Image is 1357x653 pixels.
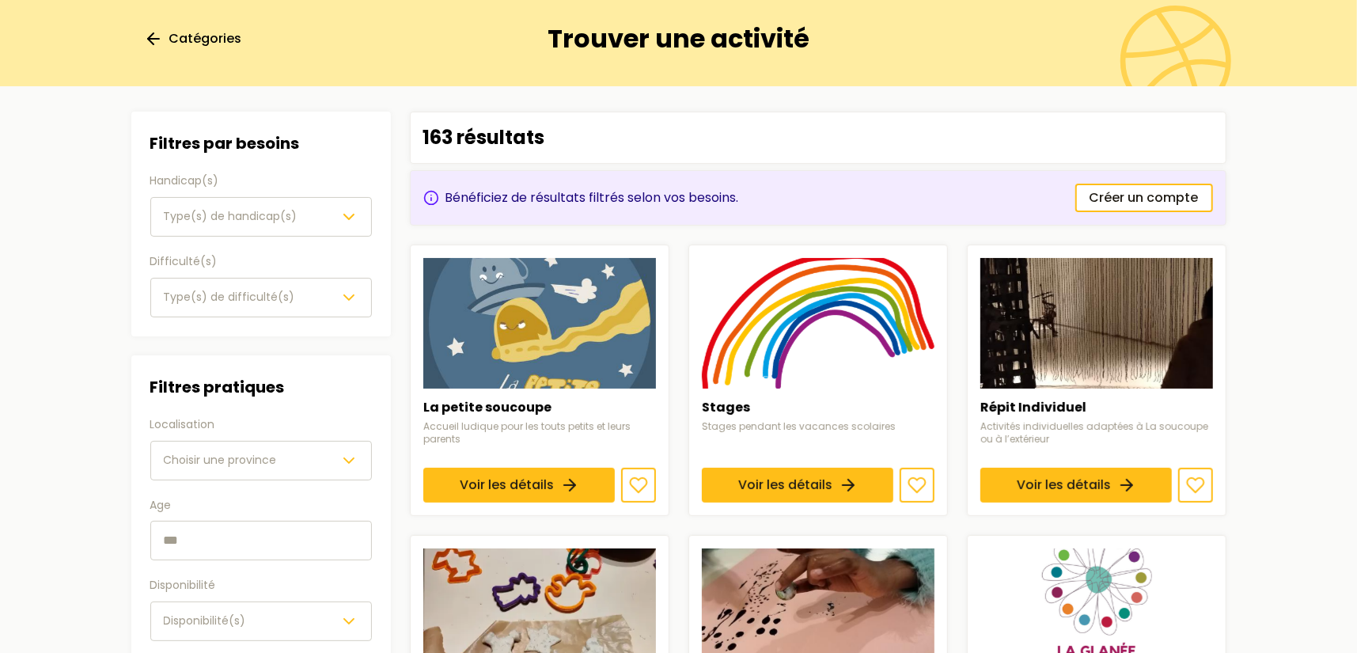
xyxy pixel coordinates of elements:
span: Choisir une province [164,452,277,468]
a: Voir les détails [702,468,893,503]
a: Voir les détails [980,468,1172,503]
h1: Trouver une activité [548,24,809,54]
button: Ajouter aux favoris [900,468,934,503]
p: 163 résultats [423,125,545,150]
span: Catégories [169,29,242,48]
label: Disponibilité [150,576,372,595]
span: Type(s) de difficulté(s) [164,289,295,305]
button: Choisir une province [150,441,372,480]
span: Créer un compte [1090,188,1199,207]
a: Voir les détails [423,468,615,503]
label: Handicap(s) [150,172,372,191]
button: Type(s) de handicap(s) [150,197,372,237]
label: Localisation [150,416,372,435]
span: Disponibilité(s) [164,613,246,628]
label: Age [150,496,372,515]
button: Type(s) de difficulté(s) [150,278,372,317]
button: Disponibilité(s) [150,602,372,641]
button: Ajouter aux favoris [1178,468,1213,503]
div: Bénéficiez de résultats filtrés selon vos besoins. [423,188,739,207]
a: Créer un compte [1075,184,1213,212]
h3: Filtres par besoins [150,131,372,156]
button: Ajouter aux favoris [621,468,656,503]
span: Type(s) de handicap(s) [164,208,298,224]
label: Difficulté(s) [150,252,372,271]
a: Catégories [144,29,242,48]
h3: Filtres pratiques [150,374,372,400]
